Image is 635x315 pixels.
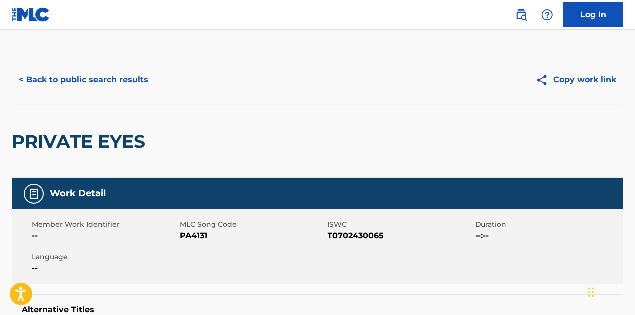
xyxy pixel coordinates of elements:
[515,9,527,21] img: search
[12,7,50,22] img: MLC Logo
[328,219,473,230] span: ISWC
[12,67,155,92] button: < Back to public search results
[585,267,635,315] iframe: Chat Widget
[22,305,613,315] h5: Alternative Titles
[563,2,623,27] a: Log In
[12,130,150,153] h2: PRIVATE EYES
[180,219,325,230] span: MLC Song Code
[32,262,177,274] span: --
[541,9,553,21] img: help
[537,5,557,25] div: Help
[536,74,553,86] img: Copy work link
[328,230,473,242] span: T0702430065
[180,230,325,242] span: PA4131
[588,277,594,307] div: Drag
[50,188,106,199] h5: Work Detail
[32,219,177,230] span: Member Work Identifier
[475,230,621,242] span: --:--
[28,188,40,200] img: Work Detail
[475,219,621,230] span: Duration
[32,252,177,262] span: Language
[511,5,531,25] a: Public Search
[32,230,177,242] span: --
[529,67,623,92] button: Copy work link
